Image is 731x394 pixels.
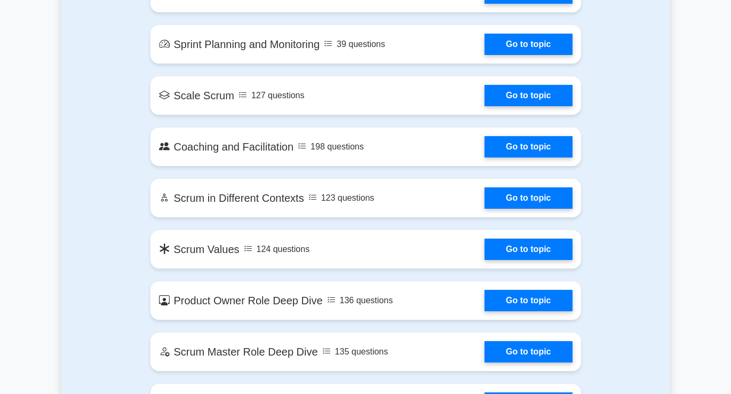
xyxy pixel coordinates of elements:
a: Go to topic [484,136,572,157]
a: Go to topic [484,341,572,363]
a: Go to topic [484,290,572,311]
a: Go to topic [484,34,572,55]
a: Go to topic [484,85,572,106]
a: Go to topic [484,187,572,209]
a: Go to topic [484,239,572,260]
